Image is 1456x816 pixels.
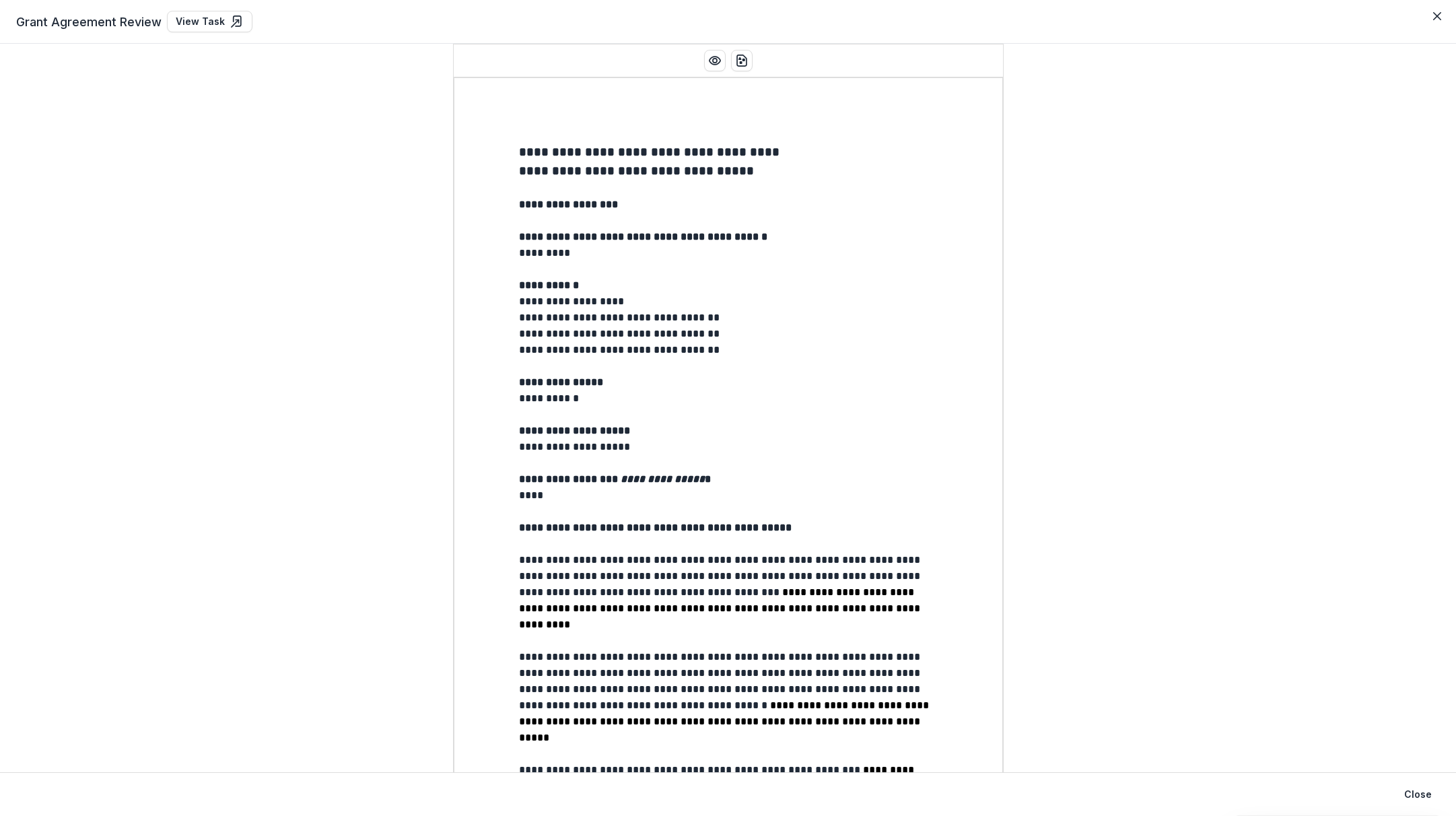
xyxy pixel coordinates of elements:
button: Close [1426,5,1448,27]
button: download-word [731,50,753,71]
button: Close [1396,784,1440,805]
button: Preview preview-doc.pdf [704,50,726,71]
a: View Task [167,11,252,32]
span: Grant Agreement Review [16,13,162,31]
